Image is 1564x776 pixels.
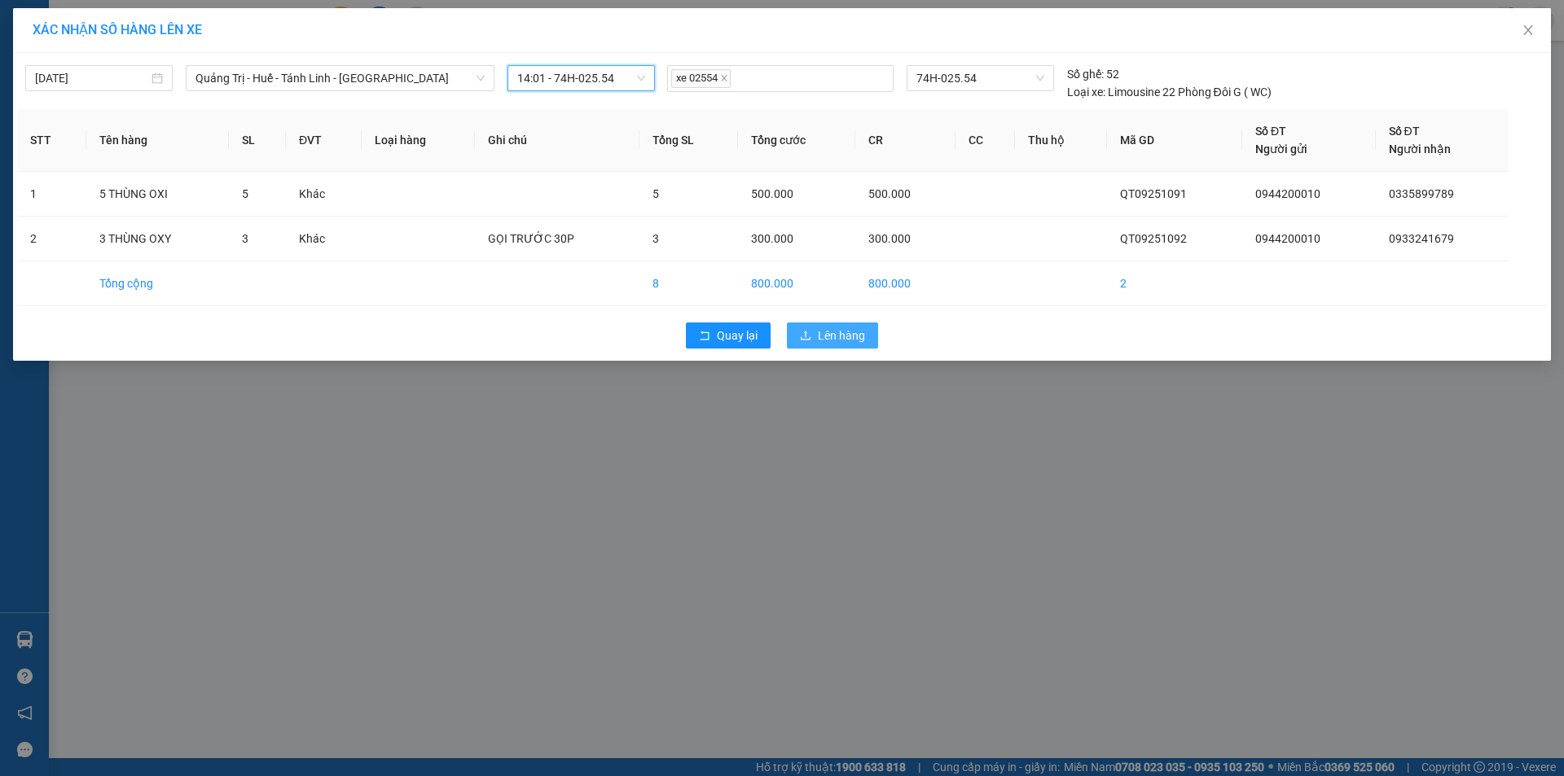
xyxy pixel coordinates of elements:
[86,109,229,172] th: Tên hàng
[1389,142,1451,156] span: Người nhận
[33,22,202,37] span: XÁC NHẬN SỐ HÀNG LÊN XE
[1120,232,1187,245] span: QT09251092
[1067,83,1105,101] span: Loại xe:
[242,232,248,245] span: 3
[1255,187,1320,200] span: 0944200010
[699,330,710,343] span: rollback
[686,322,771,349] button: rollbackQuay lại
[1107,261,1242,306] td: 2
[1505,8,1551,54] button: Close
[156,15,195,33] span: Nhận:
[818,327,865,344] span: Lên hàng
[800,330,811,343] span: upload
[1255,232,1320,245] span: 0944200010
[14,15,39,33] span: Gửi:
[1067,83,1272,101] div: Limousine 22 Phòng Đôi G ( WC)
[17,172,86,217] td: 1
[1255,125,1286,138] span: Số ĐT
[475,109,639,172] th: Ghi chú
[639,261,738,306] td: 8
[156,33,341,56] div: 0988939203
[1120,187,1187,200] span: QT09251091
[14,14,144,53] div: VP 330 [PERSON_NAME]
[229,109,286,172] th: SL
[639,109,738,172] th: Tổng SL
[195,66,485,90] span: Quảng Trị - Huế - Tánh Linh - Cát Tiên
[855,109,956,172] th: CR
[652,232,659,245] span: 3
[86,172,229,217] td: 5 THÙNG OXI
[868,232,911,245] span: 300.000
[855,261,956,306] td: 800.000
[751,187,793,200] span: 500.000
[86,217,229,261] td: 3 THÙNG OXY
[652,187,659,200] span: 5
[787,322,878,349] button: uploadLên hàng
[86,261,229,306] td: Tổng cộng
[1067,65,1104,83] span: Số ghế:
[488,232,574,245] span: GỌI TRƯỚC 30P
[1389,187,1454,200] span: 0335899789
[1255,142,1307,156] span: Người gửi
[671,69,731,88] span: xe 02554
[738,109,856,172] th: Tổng cước
[37,76,79,104] span: 330
[751,232,793,245] span: 300.000
[156,14,341,33] div: VP An Sương
[1389,125,1420,138] span: Số ĐT
[720,74,728,82] span: close
[1107,109,1242,172] th: Mã GD
[156,65,179,82] span: DĐ:
[17,109,86,172] th: STT
[517,66,645,90] span: 14:01 - 74H-025.54
[156,56,341,113] span: CV [PERSON_NAME]
[717,327,758,344] span: Quay lại
[868,187,911,200] span: 500.000
[738,261,856,306] td: 800.000
[1015,109,1106,172] th: Thu hộ
[35,69,148,87] input: 12/09/2025
[286,172,362,217] td: Khác
[1522,24,1535,37] span: close
[362,109,475,172] th: Loại hàng
[286,109,362,172] th: ĐVT
[956,109,1015,172] th: CC
[17,217,86,261] td: 2
[14,85,37,102] span: DĐ:
[14,53,144,76] div: 0941033364
[476,73,485,83] span: down
[1067,65,1119,83] div: 52
[1389,232,1454,245] span: 0933241679
[916,66,1043,90] span: 74H-025.54
[242,187,248,200] span: 5
[286,217,362,261] td: Khác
